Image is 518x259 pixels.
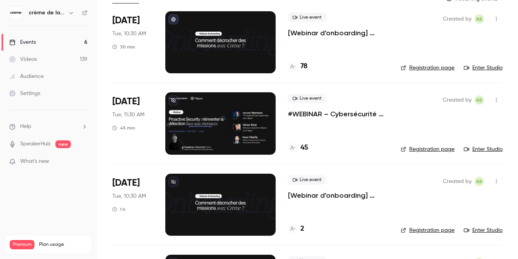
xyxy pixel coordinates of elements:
a: #WEBINAR – Cybersécurité proactive : une nouvelle ère pour la détection des menaces avec [PERSON_... [288,109,388,119]
div: Audience [9,73,44,80]
span: Alexandre Sutra [475,95,484,105]
span: Premium [10,240,34,249]
span: Created by [443,14,472,24]
span: AS [476,177,482,186]
span: Live event [288,175,326,185]
span: Created by [443,177,472,186]
a: [Webinar d'onboarding] Crème de la Crème : [PERSON_NAME] & Q&A par [PERSON_NAME] [288,191,388,200]
iframe: Noticeable Trigger [78,158,87,165]
div: Sep 23 Tue, 10:30 AM (Europe/Madrid) [112,11,153,73]
a: Enter Studio [464,64,503,72]
a: Registration page [401,226,455,234]
a: 78 [288,61,307,72]
h4: 78 [300,61,307,72]
h6: crème de la crème [29,9,65,17]
span: Created by [443,95,472,105]
span: What's new [20,157,49,166]
div: Settings [9,90,40,97]
div: Sep 30 Tue, 10:30 AM (Europe/Paris) [112,174,153,236]
span: Tue, 11:30 AM [112,111,144,119]
span: Live event [288,13,326,22]
span: [DATE] [112,14,140,27]
h4: 45 [300,143,308,153]
span: [DATE] [112,95,140,108]
span: Plan usage [39,242,87,248]
div: Events [9,38,36,46]
div: Sep 23 Tue, 11:30 AM (Europe/Paris) [112,92,153,154]
img: crème de la crème [10,7,22,19]
a: Enter Studio [464,145,503,153]
span: AS [476,95,482,105]
span: Tue, 10:30 AM [112,192,146,200]
span: Live event [288,94,326,103]
a: SpeakerHub [20,140,51,148]
span: new [55,140,71,148]
span: Tue, 10:30 AM [112,30,146,38]
a: 45 [288,143,308,153]
a: Enter Studio [464,226,503,234]
a: [Webinar d'onboarding] Crème de la Crème : [PERSON_NAME] & Q&A par [PERSON_NAME] [288,28,388,38]
span: Alexandre Sutra [475,14,484,24]
li: help-dropdown-opener [9,123,87,131]
span: AS [476,14,482,24]
a: Registration page [401,145,455,153]
div: 30 min [112,44,135,50]
h4: 2 [300,224,304,234]
div: 45 min [112,125,135,131]
a: 2 [288,224,304,234]
span: Help [20,123,31,131]
span: [DATE] [112,177,140,189]
span: Alexandre Sutra [475,177,484,186]
a: Registration page [401,64,455,72]
div: Videos [9,55,37,63]
div: 1 h [112,206,125,212]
